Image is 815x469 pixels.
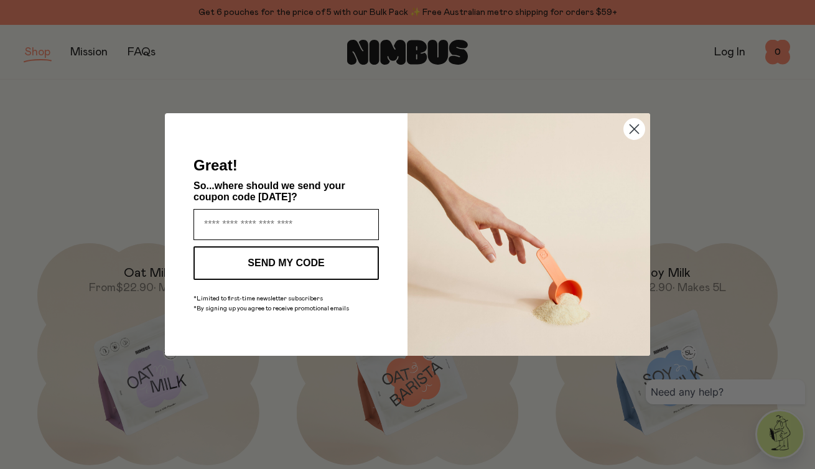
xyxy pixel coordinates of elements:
img: c0d45117-8e62-4a02-9742-374a5db49d45.jpeg [407,113,650,356]
button: SEND MY CODE [193,246,379,280]
span: *By signing up you agree to receive promotional emails [193,305,349,312]
button: Close dialog [623,118,645,140]
span: So...where should we send your coupon code [DATE]? [193,180,345,202]
input: Enter your email address [193,209,379,240]
span: *Limited to first-time newsletter subscribers [193,295,323,302]
span: Great! [193,157,238,174]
